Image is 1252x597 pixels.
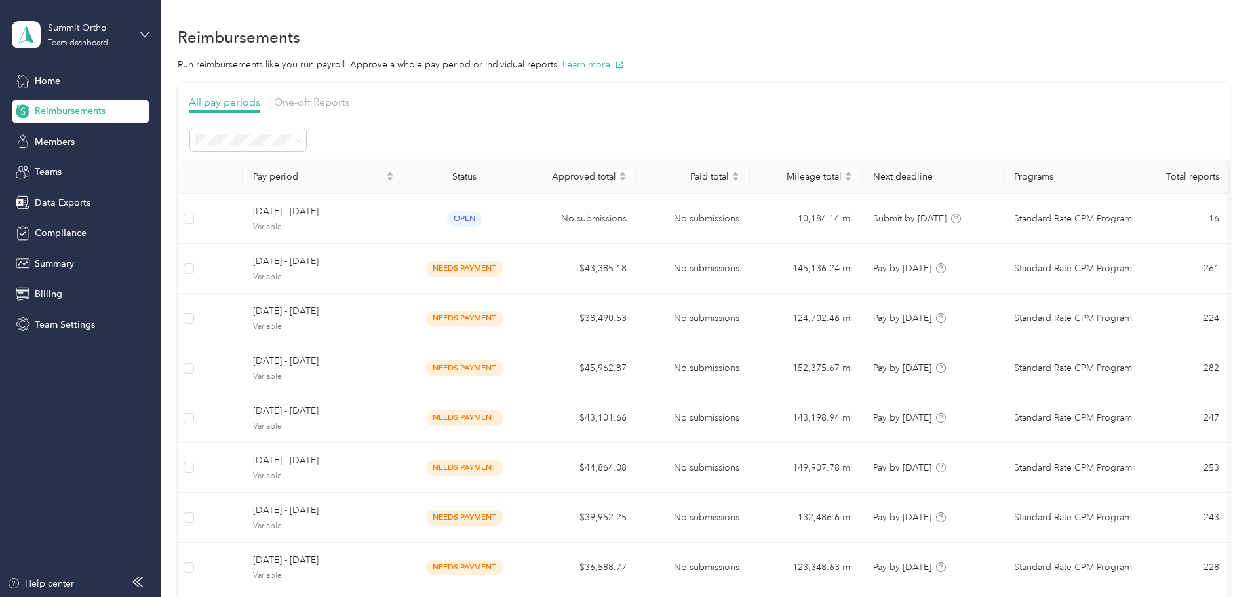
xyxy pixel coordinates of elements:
[524,159,637,194] th: Approved total
[562,58,624,71] button: Learn more
[253,471,394,482] span: Variable
[253,553,394,568] span: [DATE] - [DATE]
[873,462,931,473] span: Pay by [DATE]
[426,460,503,475] span: needs payment
[844,170,852,178] span: caret-up
[35,318,95,332] span: Team Settings
[253,404,394,418] span: [DATE] - [DATE]
[873,412,931,423] span: Pay by [DATE]
[535,171,616,182] span: Approved total
[7,577,74,590] button: Help center
[35,287,62,301] span: Billing
[1144,443,1229,493] td: 253
[524,493,637,543] td: $39,952.25
[524,244,637,294] td: $43,385.18
[873,512,931,523] span: Pay by [DATE]
[447,211,482,226] span: open
[253,271,394,283] span: Variable
[619,175,627,183] span: caret-down
[750,343,863,393] td: 152,375.67 mi
[426,311,503,326] span: needs payment
[178,58,1230,71] p: Run reimbursements like you run payroll. Approve a whole pay period or individual reports.
[426,360,503,376] span: needs payment
[1144,159,1229,194] th: Total reports
[415,171,514,182] div: Status
[253,520,394,532] span: Variable
[1144,343,1229,393] td: 282
[253,321,394,333] span: Variable
[750,493,863,543] td: 132,486.6 mi
[873,263,931,274] span: Pay by [DATE]
[1014,411,1132,425] span: Standard Rate CPM Program
[750,244,863,294] td: 145,136.24 mi
[863,159,1004,194] th: Next deadline
[524,393,637,443] td: $43,101.66
[750,294,863,343] td: 124,702.46 mi
[1144,543,1229,592] td: 228
[750,393,863,443] td: 143,198.94 mi
[637,543,750,592] td: No submissions
[253,204,394,219] span: [DATE] - [DATE]
[253,570,394,582] span: Variable
[35,257,74,271] span: Summary
[1179,524,1252,597] iframe: Everlance-gr Chat Button Frame
[1014,560,1132,575] span: Standard Rate CPM Program
[873,562,931,573] span: Pay by [DATE]
[1014,212,1132,226] span: Standard Rate CPM Program
[426,560,503,575] span: needs payment
[637,244,750,294] td: No submissions
[253,304,394,318] span: [DATE] - [DATE]
[760,171,842,182] span: Mileage total
[1014,261,1132,276] span: Standard Rate CPM Program
[1014,510,1132,525] span: Standard Rate CPM Program
[732,170,739,178] span: caret-up
[253,453,394,468] span: [DATE] - [DATE]
[1144,393,1229,443] td: 247
[750,543,863,592] td: 123,348.63 mi
[253,371,394,383] span: Variable
[253,221,394,233] span: Variable
[1014,311,1132,326] span: Standard Rate CPM Program
[524,294,637,343] td: $38,490.53
[873,213,947,224] span: Submit by [DATE]
[873,362,931,374] span: Pay by [DATE]
[426,410,503,425] span: needs payment
[253,354,394,368] span: [DATE] - [DATE]
[1004,159,1144,194] th: Programs
[1144,294,1229,343] td: 224
[750,159,863,194] th: Mileage total
[48,39,108,47] div: Team dashboard
[844,175,852,183] span: caret-down
[426,261,503,276] span: needs payment
[637,159,750,194] th: Paid total
[1144,244,1229,294] td: 261
[35,196,90,210] span: Data Exports
[253,254,394,269] span: [DATE] - [DATE]
[732,175,739,183] span: caret-down
[253,503,394,518] span: [DATE] - [DATE]
[253,421,394,433] span: Variable
[873,313,931,324] span: Pay by [DATE]
[426,510,503,525] span: needs payment
[1014,361,1132,376] span: Standard Rate CPM Program
[1144,493,1229,543] td: 243
[637,343,750,393] td: No submissions
[48,21,130,35] div: Summit Ortho
[750,194,863,244] td: 10,184.14 mi
[524,543,637,592] td: $36,588.77
[524,443,637,493] td: $44,864.08
[637,294,750,343] td: No submissions
[637,393,750,443] td: No submissions
[619,170,627,178] span: caret-up
[524,343,637,393] td: $45,962.87
[35,226,87,240] span: Compliance
[1144,194,1229,244] td: 16
[524,194,637,244] td: No submissions
[750,443,863,493] td: 149,907.78 mi
[178,30,300,44] h1: Reimbursements
[648,171,729,182] span: Paid total
[637,194,750,244] td: No submissions
[1014,461,1132,475] span: Standard Rate CPM Program
[637,443,750,493] td: No submissions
